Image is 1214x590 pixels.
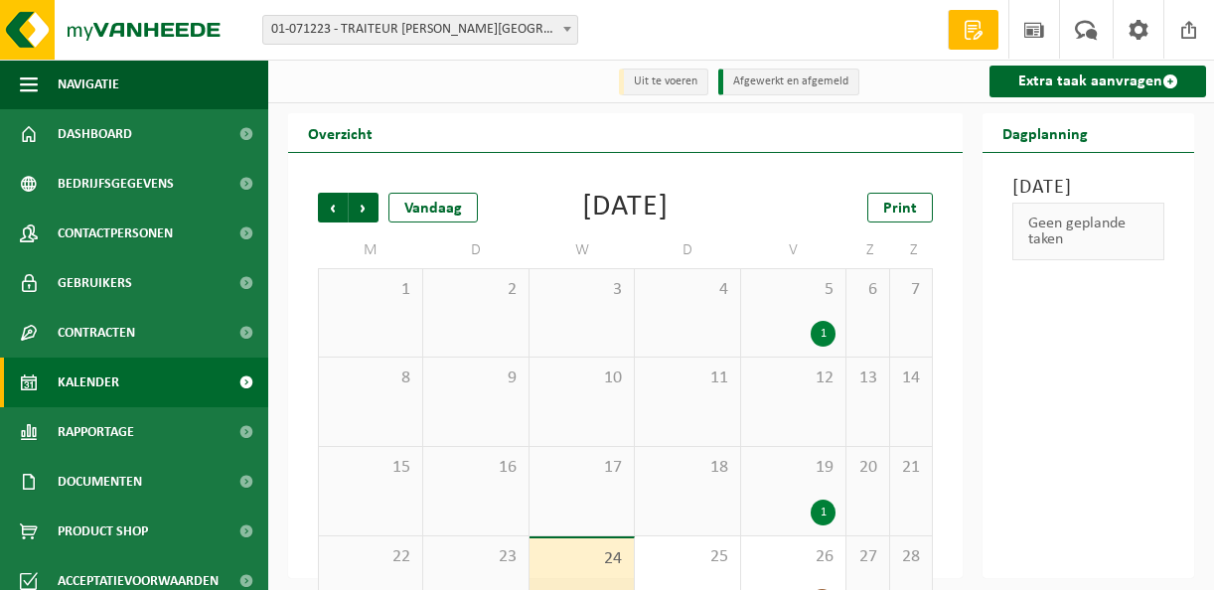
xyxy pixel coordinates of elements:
[349,193,379,222] span: Volgende
[645,368,729,389] span: 11
[751,368,835,389] span: 12
[856,368,878,389] span: 13
[645,457,729,479] span: 18
[751,457,835,479] span: 19
[433,457,518,479] span: 16
[329,279,412,301] span: 1
[288,113,392,152] h2: Overzicht
[539,279,624,301] span: 3
[645,279,729,301] span: 4
[539,548,624,570] span: 24
[983,113,1108,152] h2: Dagplanning
[846,232,889,268] td: Z
[718,69,859,95] li: Afgewerkt en afgemeld
[883,201,917,217] span: Print
[318,232,423,268] td: M
[58,209,173,258] span: Contactpersonen
[58,109,132,159] span: Dashboard
[329,368,412,389] span: 8
[539,457,624,479] span: 17
[423,232,529,268] td: D
[856,457,878,479] span: 20
[619,69,708,95] li: Uit te voeren
[867,193,933,222] a: Print
[58,159,174,209] span: Bedrijfsgegevens
[58,258,132,308] span: Gebruikers
[890,232,933,268] td: Z
[811,500,835,525] div: 1
[58,507,148,556] span: Product Shop
[329,457,412,479] span: 15
[433,279,518,301] span: 2
[900,457,922,479] span: 21
[388,193,478,222] div: Vandaag
[741,232,846,268] td: V
[989,66,1206,97] a: Extra taak aanvragen
[329,546,412,568] span: 22
[900,368,922,389] span: 14
[1012,203,1164,260] div: Geen geplande taken
[433,368,518,389] span: 9
[635,232,740,268] td: D
[1012,173,1164,203] h3: [DATE]
[318,193,348,222] span: Vorige
[856,279,878,301] span: 6
[263,16,577,44] span: 01-071223 - TRAITEUR CAROLINE - NIEUWPOORT
[645,546,729,568] span: 25
[58,457,142,507] span: Documenten
[751,546,835,568] span: 26
[856,546,878,568] span: 27
[58,407,134,457] span: Rapportage
[900,279,922,301] span: 7
[900,546,922,568] span: 28
[58,60,119,109] span: Navigatie
[751,279,835,301] span: 5
[433,546,518,568] span: 23
[262,15,578,45] span: 01-071223 - TRAITEUR CAROLINE - NIEUWPOORT
[58,308,135,358] span: Contracten
[58,358,119,407] span: Kalender
[530,232,635,268] td: W
[582,193,669,222] div: [DATE]
[539,368,624,389] span: 10
[811,321,835,347] div: 1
